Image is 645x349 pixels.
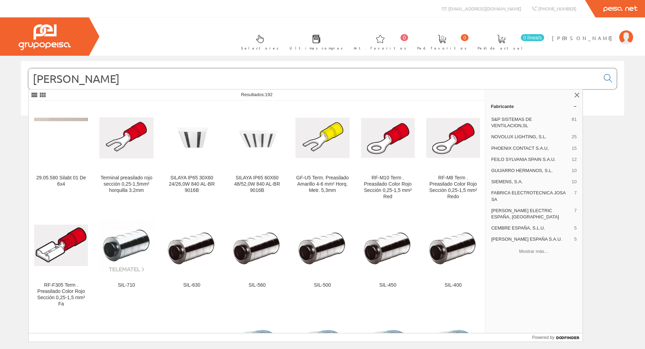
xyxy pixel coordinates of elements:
[574,225,577,231] span: 5
[225,208,290,315] a: SIL-560 SIL-560
[572,179,577,185] span: 10
[491,156,569,163] span: FEILO SYLVANIA SPAIN S.A.U.
[230,111,284,165] img: SILAYA IP65 60X60 48/52,0W 840 AL-BR 9016B
[165,218,219,272] img: SIL-630
[426,118,480,158] img: RF-M8 Term . Preasilado Color Rojo Sección 0,25-1,5 mm² Redo
[21,124,624,130] div: © Grupo Peisa
[421,208,486,315] a: SIL-400 SIL-400
[34,118,88,158] img: 29.05.580 Silabt 01 De 6x4
[295,175,349,194] div: GF-U5 Term. Preasilado Amarillo 4-6 mm² Horq. Metr. 5,3mm
[290,208,355,315] a: SIL-500 SIL-500
[28,68,600,89] input: Buscar...
[491,190,571,202] span: FABRICA ELECTROTECNICA JOSA SA
[295,118,349,158] img: GF-U5 Term. Preasilado Amarillo 4-6 mm² Horq. Metr. 5,3mm
[354,45,406,52] span: Art. favoritos
[34,225,88,266] img: RF-F305 Term . Preasilado Color Rojo Sección 0,25-1,5 mm² Fa
[290,101,355,208] a: GF-U5 Term. Preasilado Amarillo 4-6 mm² Horq. Metr. 5,3mm GF-U5 Term. Preasilado Amarillo 4-6 mm²...
[461,34,468,41] span: 0
[538,6,576,11] span: [PHONE_NUMBER]
[99,117,153,158] img: Terminal preasilado rojo sección 0,25-1,5mm² horquilla 3.2mm
[485,101,583,112] a: Fabricante
[478,45,525,52] span: Pedido actual
[400,34,408,41] span: 0
[361,218,415,272] img: SIL-450
[34,282,88,307] div: RF-F305 Term . Preasilado Color Rojo Sección 0,25-1,5 mm² Fa
[234,29,282,54] a: Selectores
[491,208,571,220] span: [PERSON_NAME] ELECTRIC ESPAÑA, [GEOGRAPHIC_DATA]
[488,246,580,257] button: Mostrar más…
[99,282,153,288] div: SIL-710
[491,168,569,174] span: GUIJARRO HERMANOS, S.L.
[426,282,480,288] div: SIL-400
[295,218,349,272] img: SIL-500
[355,101,420,208] a: RF-M10 Term . Preasilado Color Rojo Sección 0,25-1,5 mm² Red RF-M10 Term . Preasilado Color Rojo ...
[572,145,577,152] span: 15
[574,190,577,202] span: 7
[572,156,577,163] span: 12
[165,111,219,165] img: SILAYA IP65 30X60 24/26,0W 840 AL-BR 9016B
[18,24,71,50] img: Grupo Peisa
[532,333,583,342] a: Powered by
[574,236,577,242] span: 5
[99,218,153,272] img: SIL-710
[265,92,273,97] span: 192
[426,175,480,200] div: RF-M8 Term . Preasilado Color Rojo Sección 0,25-1,5 mm² Redo
[94,101,159,208] a: Terminal preasilado rojo sección 0,25-1,5mm² horquilla 3.2mm Terminal preasilado rojo sección 0,2...
[241,45,279,52] span: Selectores
[355,208,420,315] a: SIL-450 SIL-450
[283,29,346,54] a: Últimas compras
[159,101,224,208] a: SILAYA IP65 30X60 24/26,0W 840 AL-BR 9016B SILAYA IP65 30X60 24/26,0W 840 AL-BR 9016B
[361,118,415,158] img: RF-M10 Term . Preasilado Color Rojo Sección 0,25-1,5 mm² Red
[491,179,569,185] span: SIEMENS, S.A.
[572,168,577,174] span: 10
[491,225,571,231] span: CEMBRE ESPAÑA, S.L.U.
[230,282,284,288] div: SIL-560
[241,92,272,97] span: Resultados:
[225,101,290,208] a: SILAYA IP65 60X60 48/52,0W 840 AL-BR 9016B SILAYA IP65 60X60 48/52,0W 840 AL-BR 9016B
[230,175,284,194] div: SILAYA IP65 60X60 48/52,0W 840 AL-BR 9016B
[572,134,577,140] span: 25
[532,334,554,341] span: Powered by
[426,218,480,272] img: SIL-400
[29,101,93,208] a: 29.05.580 Silabt 01 De 6x4 29.05.580 Silabt 01 De 6x4
[491,145,569,152] span: PHOENIX CONTACT S.A.U,
[448,6,521,11] span: [EMAIL_ADDRESS][DOMAIN_NAME]
[295,282,349,288] div: SIL-500
[94,208,159,315] a: SIL-710 SIL-710
[29,208,93,315] a: RF-F305 Term . Preasilado Color Rojo Sección 0,25-1,5 mm² Fa RF-F305 Term . Preasilado Color Rojo...
[552,34,616,41] span: [PERSON_NAME]
[491,134,569,140] span: NOVOLUX LIGHTING, S.L.
[491,116,569,129] span: S&P SISTEMAS DE VENTILACION,SL
[290,45,343,52] span: Últimas compras
[230,218,284,272] img: SIL-560
[572,116,577,129] span: 81
[491,236,571,242] span: [PERSON_NAME] ESPAÑA S.A.U.
[552,29,633,36] a: [PERSON_NAME]
[574,208,577,220] span: 7
[159,208,224,315] a: SIL-630 SIL-630
[361,175,415,200] div: RF-M10 Term . Preasilado Color Rojo Sección 0,25-1,5 mm² Red
[421,101,486,208] a: RF-M8 Term . Preasilado Color Rojo Sección 0,25-1,5 mm² Redo RF-M8 Term . Preasilado Color Rojo S...
[34,175,88,187] div: 29.05.580 Silabt 01 De 6x4
[99,175,153,194] div: Terminal preasilado rojo sección 0,25-1,5mm² horquilla 3.2mm
[417,45,467,52] span: Ped. favoritos
[521,34,544,41] span: 0 línea/s
[361,282,415,288] div: SIL-450
[165,175,219,194] div: SILAYA IP65 30X60 24/26,0W 840 AL-BR 9016B
[165,282,219,288] div: SIL-630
